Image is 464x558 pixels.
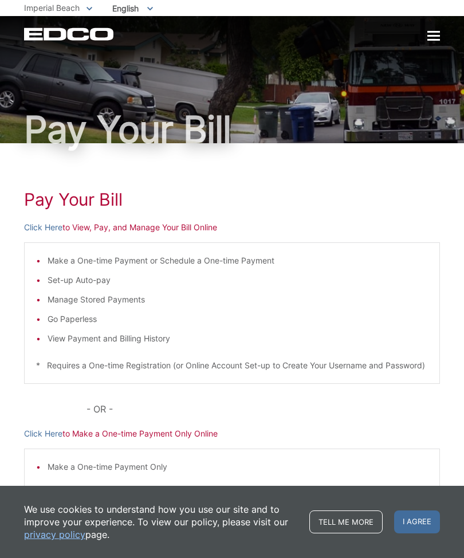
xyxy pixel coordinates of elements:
p: * Requires a One-time Registration (or Online Account Set-up to Create Your Username and Password) [36,359,428,372]
span: I agree [394,510,440,533]
p: to Make a One-time Payment Only Online [24,427,440,440]
li: View Payment and Billing History [48,332,428,345]
li: Manage Stored Payments [48,293,428,306]
a: Click Here [24,427,62,440]
li: Go Paperless [48,313,428,325]
a: EDCD logo. Return to the homepage. [24,27,115,41]
h1: Pay Your Bill [24,189,440,210]
li: Make a One-time Payment Only [48,461,428,473]
p: - OR - [86,401,440,417]
span: Imperial Beach [24,3,80,13]
a: Tell me more [309,510,383,533]
li: Make a One-time Payment or Schedule a One-time Payment [48,254,428,267]
a: Click Here [24,221,62,234]
p: to View, Pay, and Manage Your Bill Online [24,221,440,234]
li: Set-up Auto-pay [48,274,428,286]
h1: Pay Your Bill [24,111,440,148]
a: privacy policy [24,528,85,541]
p: We use cookies to understand how you use our site and to improve your experience. To view our pol... [24,503,298,541]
